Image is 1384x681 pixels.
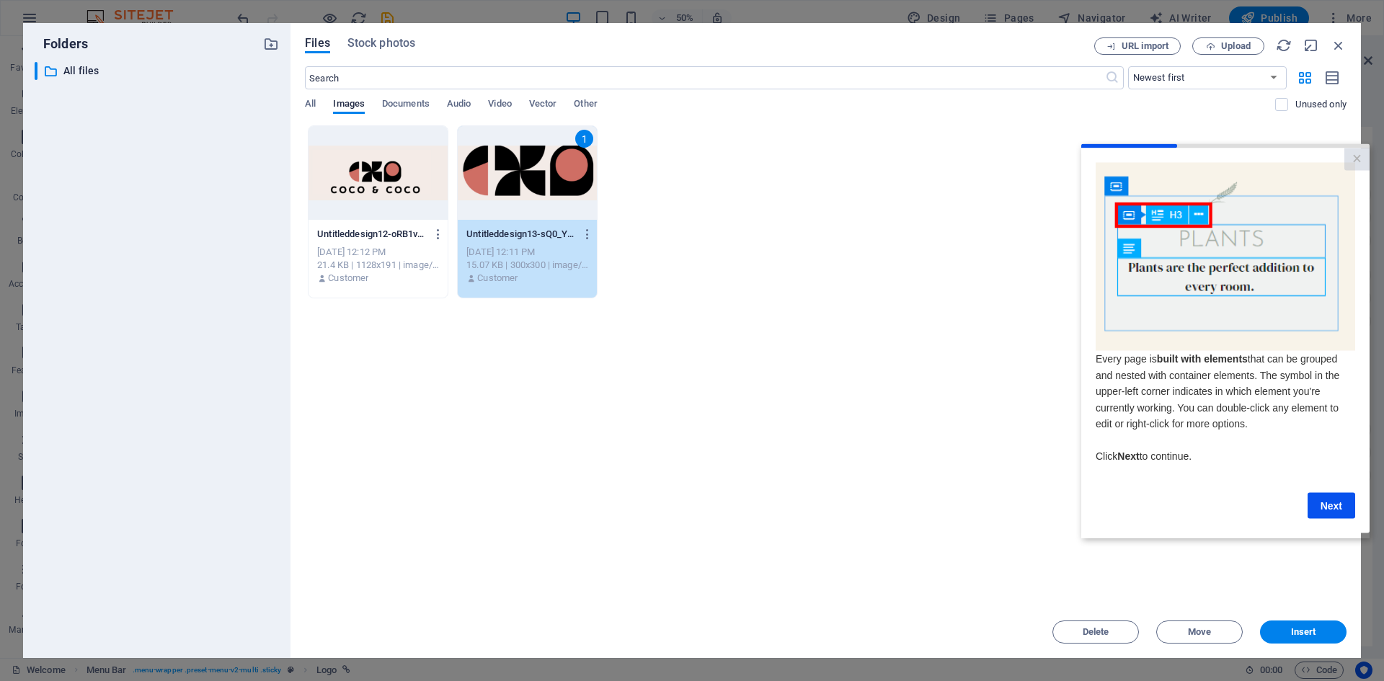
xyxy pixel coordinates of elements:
span: Stock photos [347,35,415,52]
i: Reload [1276,37,1292,53]
span: Delete [1083,628,1109,636]
p: Untitleddesign13-sQ0_YmPLlZtYvdaHtDsA9w.png [466,228,575,241]
button: Delete [1052,620,1139,644]
p: Displays only files that are not in use on the website. Files added during this session can still... [1295,98,1347,111]
span: Other [574,95,597,115]
a: Close modal [263,4,288,27]
p: Folders [35,35,88,53]
span: All [305,95,316,115]
span: Insert [1291,628,1316,636]
div: 21.4 KB | 1128x191 | image/png [317,259,439,272]
span: Next [36,306,58,318]
span: Upload [1221,42,1251,50]
div: 15.07 KB | 300x300 | image/png [466,259,588,272]
button: URL import [1094,37,1181,55]
div: [DATE] 12:11 PM [466,246,588,259]
span: Click [14,306,36,318]
div: ​ [35,62,37,80]
span: Files [305,35,330,52]
div: 1 [575,130,593,148]
span: Vector [529,95,557,115]
span: URL import [1122,42,1168,50]
p: Untitleddesign12-oRB1vuMoJkB6BqxZnXshRA.png [317,228,425,241]
i: Minimize [1303,37,1319,53]
span: Video [488,95,511,115]
strong: built with elements [76,209,167,221]
button: Insert [1260,620,1347,644]
p: Customer [477,272,518,285]
button: Move [1156,620,1243,644]
a: Next [226,349,274,375]
input: Search [305,66,1104,89]
button: Upload [1192,37,1264,55]
span: Images [333,95,365,115]
p: Customer [328,272,368,285]
span: to continue. [58,306,110,318]
i: Close [1331,37,1347,53]
span: Documents [382,95,430,115]
i: Create new folder [263,36,279,52]
div: [DATE] 12:12 PM [317,246,439,259]
span: Audio [447,95,471,115]
p: All files [63,63,252,79]
span: Every page is that can be grouped and nested with container elements. The symbol in the upper-lef... [14,209,258,285]
span: Move [1188,628,1211,636]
